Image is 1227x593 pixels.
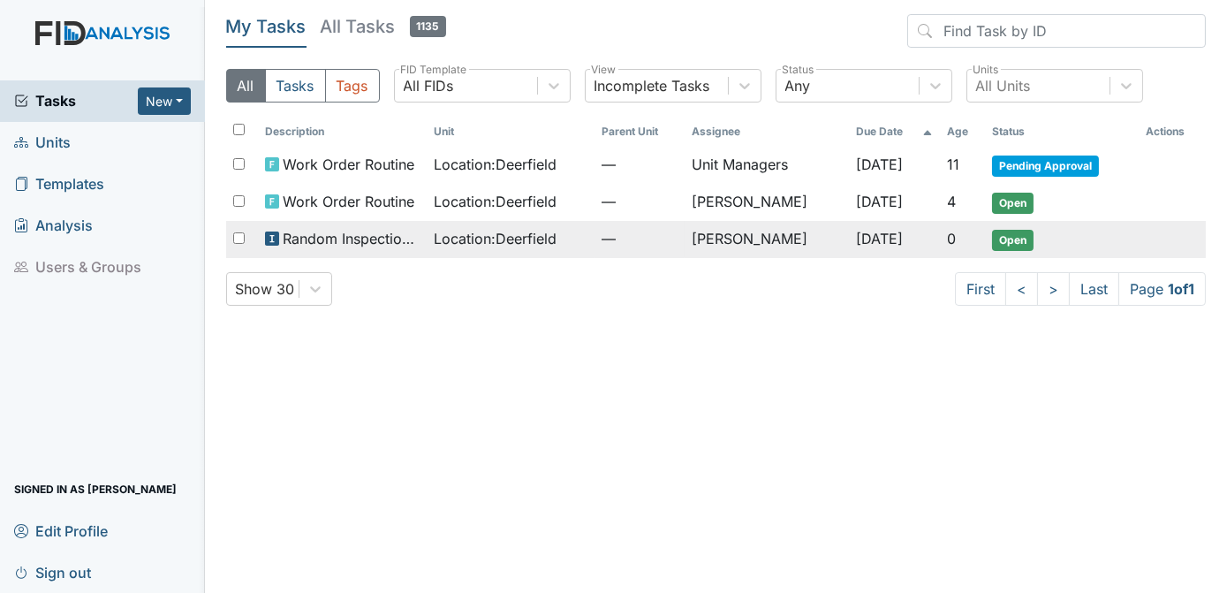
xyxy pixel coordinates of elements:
[992,156,1099,177] span: Pending Approval
[226,69,380,103] div: Type filter
[265,69,326,103] button: Tasks
[1037,272,1070,306] a: >
[283,228,419,249] span: Random Inspection for Afternoon
[14,171,104,198] span: Templates
[992,193,1034,214] span: Open
[602,191,678,212] span: —
[258,117,426,147] th: Toggle SortBy
[985,117,1139,147] th: Toggle SortBy
[955,272,1206,306] nav: task-pagination
[856,193,903,210] span: [DATE]
[321,14,446,39] h5: All Tasks
[404,75,454,96] div: All FIDs
[947,193,956,210] span: 4
[602,228,678,249] span: —
[283,154,414,175] span: Work Order Routine
[434,191,557,212] span: Location : Deerfield
[947,156,959,173] span: 11
[410,16,446,37] span: 1135
[785,75,811,96] div: Any
[907,14,1206,48] input: Find Task by ID
[992,230,1034,251] span: Open
[14,212,93,239] span: Analysis
[138,87,191,115] button: New
[1168,280,1194,298] strong: 1 of 1
[1005,272,1038,306] a: <
[685,117,850,147] th: Assignee
[14,90,138,111] a: Tasks
[1069,272,1119,306] a: Last
[236,278,295,300] div: Show 30
[283,191,414,212] span: Work Order Routine
[595,75,710,96] div: Incomplete Tasks
[226,69,266,103] button: All
[976,75,1031,96] div: All Units
[434,228,557,249] span: Location : Deerfield
[849,117,940,147] th: Toggle SortBy
[14,129,71,156] span: Units
[685,184,850,221] td: [PERSON_NAME]
[14,475,177,503] span: Signed in as [PERSON_NAME]
[856,230,903,247] span: [DATE]
[233,124,245,135] input: Toggle All Rows Selected
[595,117,685,147] th: Toggle SortBy
[434,154,557,175] span: Location : Deerfield
[325,69,380,103] button: Tags
[947,230,956,247] span: 0
[14,517,108,544] span: Edit Profile
[856,156,903,173] span: [DATE]
[14,559,91,586] span: Sign out
[1139,117,1206,147] th: Actions
[685,147,850,184] td: Unit Managers
[602,154,678,175] span: —
[226,14,307,39] h5: My Tasks
[685,221,850,258] td: [PERSON_NAME]
[955,272,1006,306] a: First
[1118,272,1206,306] span: Page
[427,117,595,147] th: Toggle SortBy
[940,117,985,147] th: Toggle SortBy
